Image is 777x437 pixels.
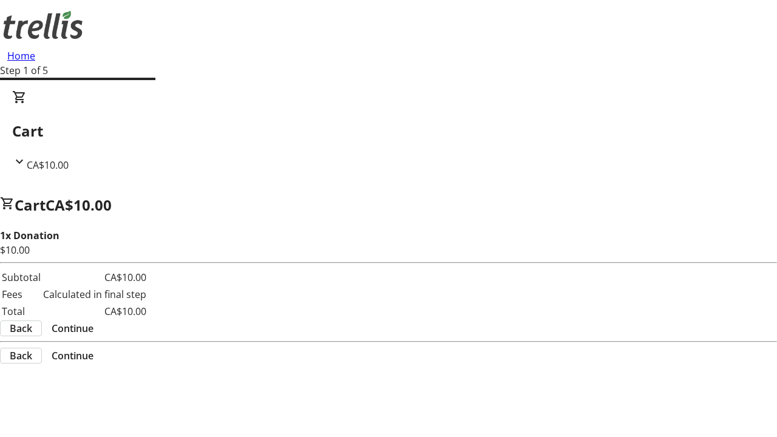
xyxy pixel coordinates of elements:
[1,286,41,302] td: Fees
[27,158,69,172] span: CA$10.00
[42,286,147,302] td: Calculated in final step
[15,195,46,215] span: Cart
[42,303,147,319] td: CA$10.00
[1,303,41,319] td: Total
[10,348,32,363] span: Back
[12,120,765,142] h2: Cart
[42,348,103,363] button: Continue
[52,348,93,363] span: Continue
[12,90,765,172] div: CartCA$10.00
[10,321,32,336] span: Back
[52,321,93,336] span: Continue
[42,269,147,285] td: CA$10.00
[1,269,41,285] td: Subtotal
[42,321,103,336] button: Continue
[46,195,112,215] span: CA$10.00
